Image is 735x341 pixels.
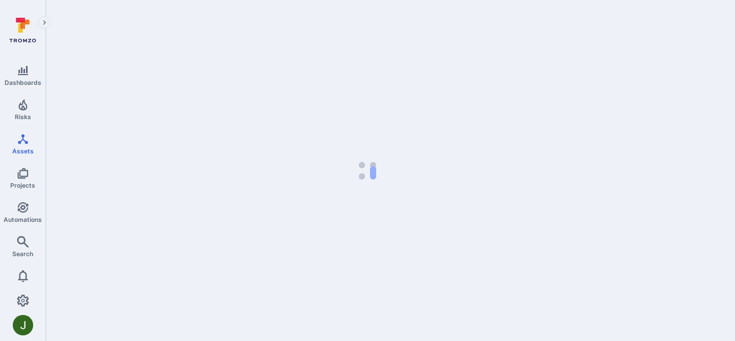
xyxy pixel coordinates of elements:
span: Dashboards [5,79,41,86]
button: Expand navigation menu [38,16,51,29]
img: ACg8ocJb5u1MqhRZCS4qt_lttNeNnvlQtAsFnznmah6JoQoAHxP7zA=s96-c [13,315,33,335]
span: Automations [4,216,42,223]
span: Assets [12,147,34,155]
span: Projects [10,181,35,189]
div: Julia Nakonechna [13,315,33,335]
span: Risks [15,113,31,121]
span: Search [12,250,33,258]
i: Expand navigation menu [41,18,48,27]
